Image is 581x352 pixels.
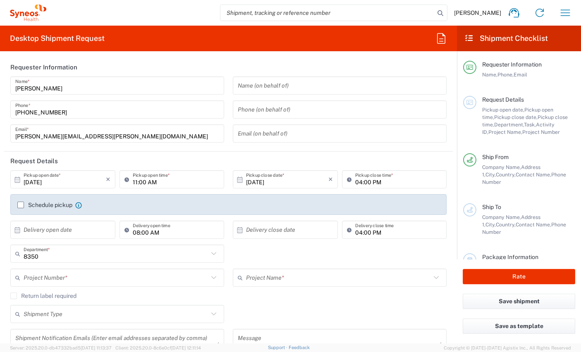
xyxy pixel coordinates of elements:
h2: Desktop Shipment Request [10,33,105,43]
span: Ship To [482,204,501,210]
button: Save as template [463,319,575,334]
h2: Shipment Checklist [464,33,548,43]
span: Requester Information [482,61,542,68]
h2: Request Details [10,157,58,165]
span: Email [514,71,527,78]
i: × [106,173,110,186]
span: Country, [496,221,516,228]
span: Ship From [482,154,509,160]
span: Client: 2025.20.0-8c6e0cf [115,345,201,350]
span: City, [485,221,496,228]
span: Company Name, [482,164,521,170]
label: Schedule pickup [17,202,72,208]
span: Pickup close date, [494,114,538,120]
span: Package Information [482,254,538,260]
span: Company Name, [482,214,521,220]
a: Support [268,345,289,350]
input: Shipment, tracking or reference number [220,5,435,21]
label: Return label required [10,293,77,299]
span: Contact Name, [516,221,551,228]
span: Server: 2025.20.0-db47332bad5 [10,345,112,350]
span: Name, [482,71,497,78]
span: Copyright © [DATE]-[DATE] Agistix Inc., All Rights Reserved [444,344,571,352]
span: Task, [524,121,536,128]
button: Rate [463,269,575,284]
span: Contact Name, [516,171,551,178]
a: Feedback [289,345,310,350]
span: Project Number [522,129,560,135]
button: Save shipment [463,294,575,309]
i: × [328,173,333,186]
span: City, [485,171,496,178]
span: Project Name, [488,129,522,135]
span: Country, [496,171,516,178]
span: Request Details [482,96,524,103]
span: Pickup open date, [482,107,524,113]
span: [DATE] 11:13:37 [81,345,112,350]
span: Phone, [497,71,514,78]
span: [PERSON_NAME] [454,9,501,17]
span: Department, [494,121,524,128]
span: [DATE] 12:11:14 [171,345,201,350]
h2: Requester Information [10,63,77,71]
